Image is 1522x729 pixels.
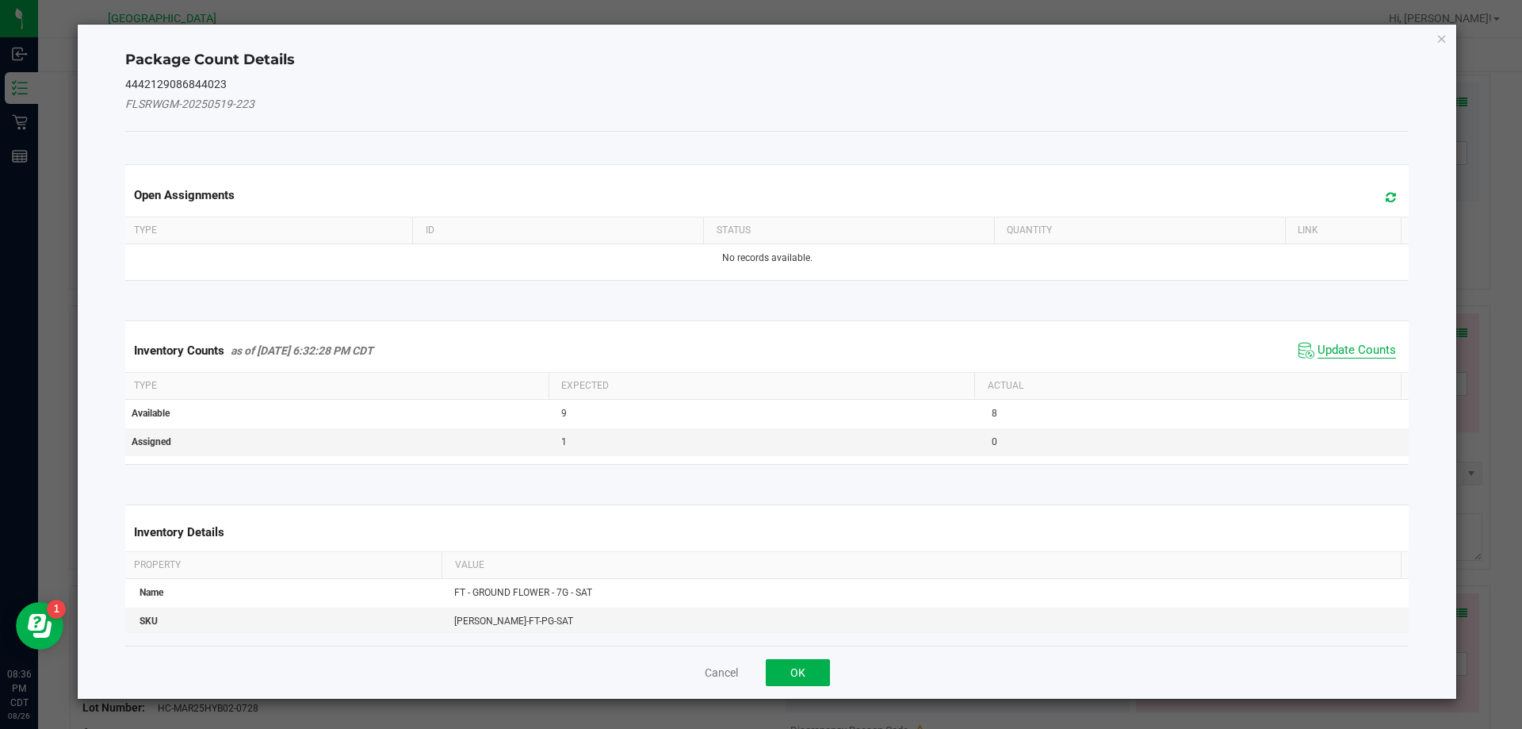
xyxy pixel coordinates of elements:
[766,659,830,686] button: OK
[125,98,1409,110] h5: FLSRWGM-20250519-223
[454,616,573,627] span: [PERSON_NAME]-FT-PG-SAT
[125,79,1409,90] h5: 4442129086844023
[47,600,66,619] iframe: Resource center unread badge
[125,50,1409,71] h4: Package Count Details
[132,408,170,419] span: Available
[134,343,224,358] span: Inventory Counts
[1317,343,1396,359] span: Update Counts
[561,408,567,419] span: 9
[122,244,1413,272] td: No records available.
[561,436,567,447] span: 1
[992,408,997,419] span: 8
[132,436,171,447] span: Assigned
[1298,224,1318,236] span: Link
[140,587,163,598] span: Name
[134,188,235,202] span: Open Assignments
[992,436,997,447] span: 0
[140,616,158,627] span: SKU
[561,380,609,391] span: Expected
[717,224,751,236] span: Status
[1436,29,1447,48] button: Close
[705,665,738,681] button: Cancel
[455,559,484,570] span: Value
[134,380,157,391] span: Type
[454,587,592,598] span: FT - GROUND FLOWER - 7G - SAT
[231,344,373,357] span: as of [DATE] 6:32:28 PM CDT
[134,525,224,539] span: Inventory Details
[16,602,63,650] iframe: Resource center
[134,559,181,570] span: Property
[134,224,157,236] span: Type
[426,224,434,236] span: ID
[988,380,1023,391] span: Actual
[1007,224,1052,236] span: Quantity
